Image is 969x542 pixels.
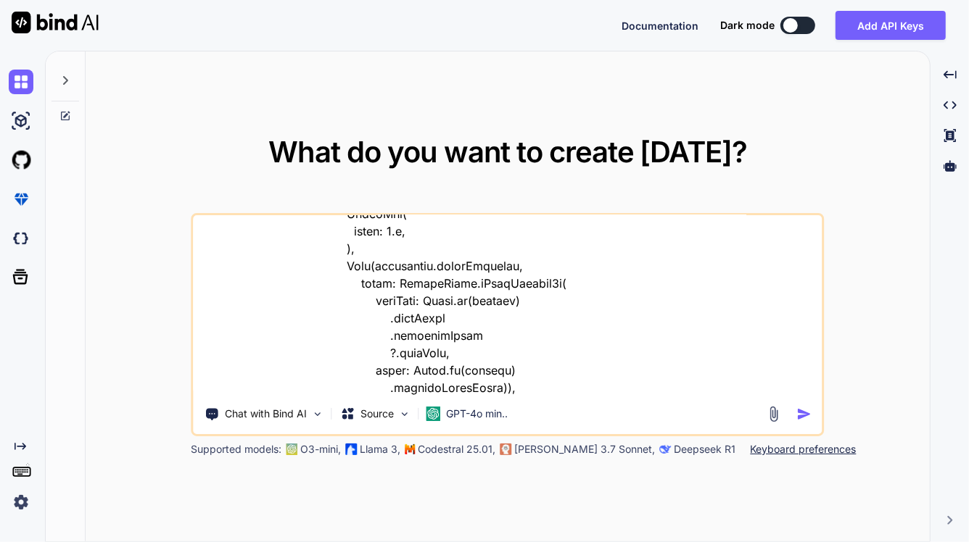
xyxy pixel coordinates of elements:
[622,20,698,32] span: Documentation
[191,442,282,456] p: Supported models:
[194,215,822,395] textarea: Lo ips dolor sitametc ad elits doe T inci ut labo etd "Mag:" aliq en ad minimve QU nost . Exer ul...
[447,406,508,421] p: GPT-4o min..
[301,442,342,456] p: O3-mini,
[399,408,411,420] img: Pick Models
[9,70,33,94] img: chat
[720,18,775,33] span: Dark mode
[9,226,33,251] img: darkCloudIdeIcon
[226,406,308,421] p: Chat with Bind AI
[312,408,324,420] img: Pick Tools
[12,12,99,33] img: Bind AI
[660,443,672,455] img: claude
[268,134,748,170] span: What do you want to create [DATE]?
[9,187,33,212] img: premium
[346,443,358,455] img: Llama2
[360,442,401,456] p: Llama 3,
[797,406,812,422] img: icon
[405,444,416,454] img: Mistral-AI
[766,406,783,422] img: attachment
[426,406,441,421] img: GPT-4o mini
[675,442,736,456] p: Deepseek R1
[836,11,946,40] button: Add API Keys
[418,442,496,456] p: Codestral 25.01,
[500,443,512,455] img: claude
[751,442,857,456] p: Keyboard preferences
[515,442,656,456] p: [PERSON_NAME] 3.7 Sonnet,
[9,490,33,514] img: settings
[9,148,33,172] img: githubLight
[622,18,698,33] button: Documentation
[9,109,33,133] img: ai-studio
[286,443,298,455] img: GPT-4
[361,406,395,421] p: Source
